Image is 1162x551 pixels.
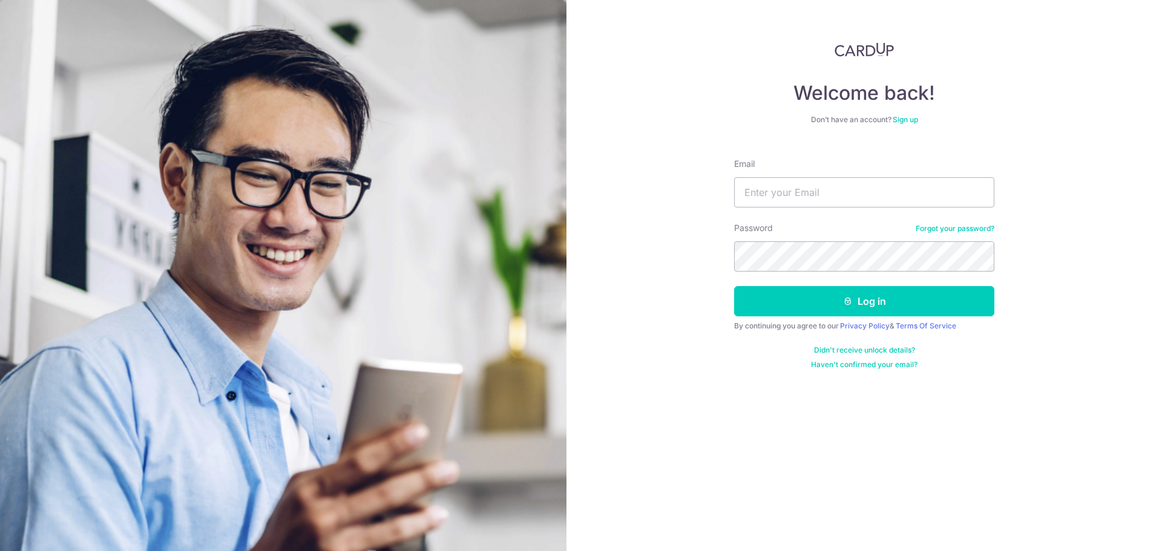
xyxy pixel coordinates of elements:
[734,158,755,170] label: Email
[734,81,994,105] h4: Welcome back!
[734,177,994,207] input: Enter your Email
[814,345,915,355] a: Didn't receive unlock details?
[811,360,917,370] a: Haven't confirmed your email?
[734,115,994,125] div: Don’t have an account?
[734,321,994,331] div: By continuing you agree to our &
[916,224,994,233] a: Forgot your password?
[896,321,956,330] a: Terms Of Service
[734,222,773,234] label: Password
[893,115,918,124] a: Sign up
[835,42,894,57] img: CardUp Logo
[734,286,994,316] button: Log in
[840,321,890,330] a: Privacy Policy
